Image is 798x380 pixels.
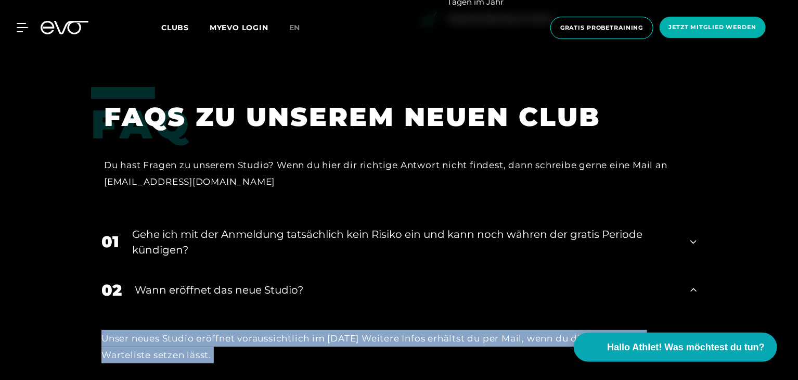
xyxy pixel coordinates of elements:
[607,340,765,354] span: Hallo Athlet! Was möchtest du tun?
[101,230,119,254] div: 01
[669,23,756,32] span: Jetzt Mitglied werden
[574,333,777,362] button: Hallo Athlet! Was möchtest du tun?
[132,226,677,258] div: Gehe ich mit der Anmeldung tatsächlich kein Risiko ein und kann noch währen der gratis Periode kü...
[101,330,697,364] div: Unser neues Studio eröffnet voraussichtlich im [DATE] Weitere Infos erhältst du per Mail, wenn du...
[657,17,769,39] a: Jetzt Mitglied werden
[104,100,681,134] h1: FAQS ZU UNSEREM NEUEN CLUB
[135,282,677,298] div: Wann eröffnet das neue Studio?
[101,278,122,302] div: 02
[560,23,643,32] span: Gratis Probetraining
[161,23,189,32] span: Clubs
[289,22,313,34] a: en
[289,23,301,32] span: en
[104,157,681,191] div: Du hast Fragen zu unserem Studio? Wenn du hier dir richtige Antwort nicht findest, dann schreibe ...
[161,22,210,32] a: Clubs
[210,23,268,32] a: MYEVO LOGIN
[547,17,657,39] a: Gratis Probetraining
